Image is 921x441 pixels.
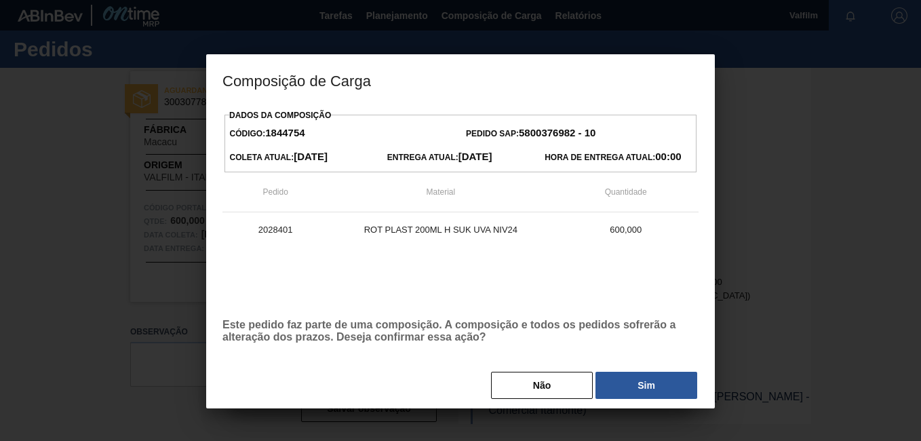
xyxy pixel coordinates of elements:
[206,54,715,106] h3: Composição de Carga
[427,187,456,197] span: Material
[229,111,331,120] label: Dados da Composição
[605,187,647,197] span: Quantidade
[222,212,328,246] td: 2028401
[519,127,595,138] strong: 5800376982 - 10
[230,129,305,138] span: Código:
[545,153,681,162] span: Hora de Entrega Atual:
[294,151,328,162] strong: [DATE]
[458,151,492,162] strong: [DATE]
[262,187,288,197] span: Pedido
[222,319,699,343] p: Este pedido faz parte de uma composição. A composição e todos os pedidos sofrerão a alteração dos...
[655,151,681,162] strong: 00:00
[230,153,328,162] span: Coleta Atual:
[387,153,492,162] span: Entrega Atual:
[491,372,593,399] button: Não
[553,212,699,246] td: 600,000
[466,129,595,138] span: Pedido SAP:
[595,372,697,399] button: Sim
[265,127,305,138] strong: 1844754
[328,212,553,246] td: ROT PLAST 200ML H SUK UVA NIV24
